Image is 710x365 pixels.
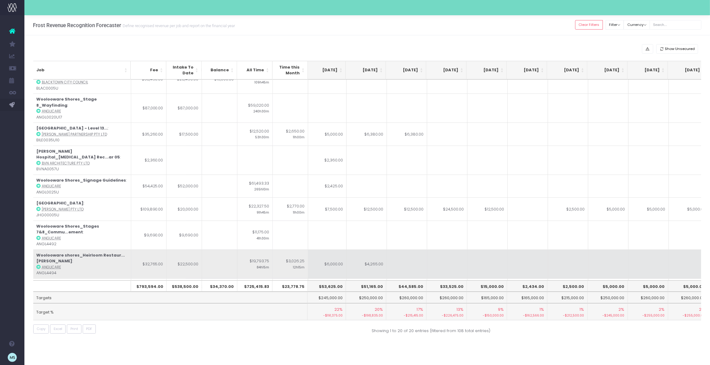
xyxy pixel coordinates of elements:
[131,197,167,221] td: $109,890.00
[37,326,45,331] span: Copy
[131,221,167,250] td: $9,690.00
[426,61,467,80] th: Nov 25: activate to sort column ascending
[83,324,96,334] button: PDF
[588,292,628,303] td: $250,000.00
[306,292,346,303] td: $245,000.00
[166,61,202,80] th: Intake To Date: activate to sort column ascending
[254,79,269,85] small: 109h45m
[8,353,17,362] img: images/default_profile_image.png
[33,292,308,303] td: Targets
[591,312,625,318] small: -$245,000.00
[575,20,603,30] button: Clear Filters
[631,312,665,318] small: -$255,000.00
[668,280,708,292] th: $5,000.00
[33,278,131,302] td: : SCF00002
[387,278,427,302] td: $570.00
[547,61,587,80] th: Feb 26: activate to sort column ascending
[619,307,625,313] span: 2%
[467,292,507,303] td: $165,000.00
[131,61,166,80] th: Fee: activate to sort column ascending
[580,307,584,313] span: 1%
[387,197,427,221] td: $12,500.00
[665,46,695,51] span: Show Unsecured
[659,307,665,313] span: 2%
[166,122,202,146] td: $17,500.00
[306,146,347,175] td: $2,360.00
[237,197,272,221] td: $22,327.50
[306,280,346,292] th: $53,625.00
[36,96,97,108] strong: Woolooware Shores_Stage 8_Wayfinding
[629,197,669,221] td: $5,000.00
[121,22,235,28] small: Define recognised revenue per job and report on the financial year
[416,307,423,313] span: 17%
[346,61,386,80] th: Sep 25: activate to sort column ascending
[166,221,202,250] td: $9,690.00
[33,250,131,278] td: : ANGL4494
[427,292,467,303] td: $260,000.00
[467,280,507,292] th: $15,000.00
[36,200,84,206] strong: [GEOGRAPHIC_DATA]
[430,312,463,318] small: -$226,475.00
[628,292,668,303] td: $260,000.00
[650,20,701,30] input: Search...
[467,61,507,80] th: Dec 25: activate to sort column ascending
[33,122,131,146] td: : BILE0035U10
[306,175,347,198] td: $2,425.00
[386,61,426,80] th: Oct 25: activate to sort column ascending
[347,197,387,221] td: $12,500.00
[36,252,125,264] strong: Woolooware shores_Heirloom Restaur...[PERSON_NAME]
[671,312,705,318] small: -$255,000.00
[254,186,269,192] small: 265h10m
[588,280,628,292] th: $5,000.00
[166,250,202,278] td: $22,500.00
[42,132,107,137] abbr: Billard Leece Partnership Pty Ltd
[272,197,308,221] td: $2,770.00
[33,22,235,28] h3: Frost Revenue Recognition Forecaster
[54,326,62,331] span: Excel
[166,278,202,302] td: $4,000.00
[42,236,61,241] abbr: Anglicare
[86,326,92,331] span: PDF
[257,235,269,241] small: 41h30m
[347,122,387,146] td: $6,380.00
[202,61,237,80] th: Balance: activate to sort column ascending
[389,312,423,318] small: -$215,415.00
[587,61,628,80] th: Mar 26: activate to sort column ascending
[669,197,709,221] td: $5,000.00
[33,303,308,320] td: Target %
[166,175,202,198] td: $52,000.00
[33,197,131,221] td: : JHG00005U
[548,197,588,221] td: $2,500.00
[606,20,624,30] button: Filter
[668,292,708,303] td: $260,000.00
[334,307,343,313] span: 22%
[539,307,544,313] span: 1%
[67,324,81,334] button: Print
[257,264,269,270] small: 84h15m
[255,134,269,140] small: 53h30m
[42,80,88,85] abbr: Blacktown City Council
[202,280,237,292] th: $34,370.00
[624,20,650,30] button: Currency
[42,184,61,189] abbr: Anglicare
[237,175,272,198] td: $61,493.33
[237,61,272,80] th: All Time: activate to sort column ascending
[36,125,108,131] strong: [GEOGRAPHIC_DATA] - Level 13...
[306,122,347,146] td: $5,000.00
[309,312,343,318] small: -$191,375.00
[166,280,202,292] th: $538,500.00
[386,280,427,292] th: $44,585.00
[588,197,629,221] td: $5,000.00
[33,146,131,175] td: : BVNA0057U
[131,278,167,302] td: $8,570.00
[699,307,705,313] span: 2%
[131,280,166,292] th: $793,594.00
[456,307,463,313] span: 13%
[272,280,308,292] th: $23,778.75
[306,197,347,221] td: $7,500.00
[131,146,167,175] td: $2,360.00
[628,61,668,80] th: Apr 26: activate to sort column ascending
[237,221,272,250] td: $11,175.00
[547,292,588,303] td: $215,000.00
[42,109,61,114] abbr: Anglicare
